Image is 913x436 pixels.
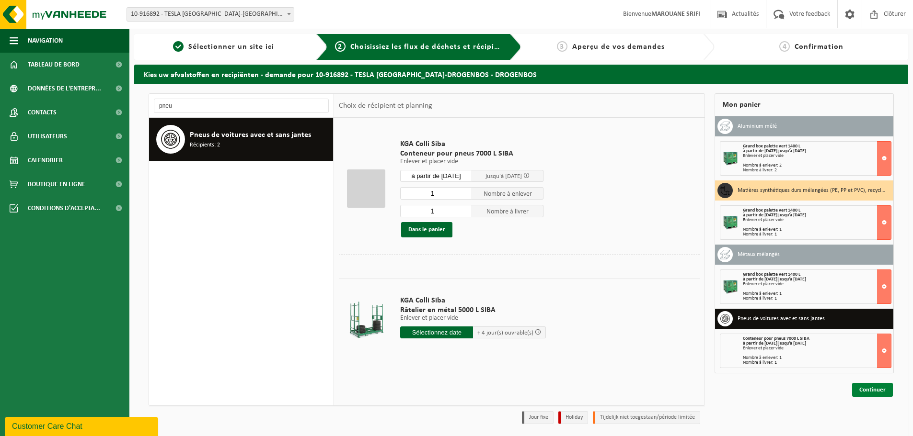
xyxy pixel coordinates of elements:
a: Continuer [852,383,893,397]
span: Grand box palette vert 1400 L [743,208,800,213]
span: Confirmation [795,43,844,51]
li: Tijdelijk niet toegestaan/période limitée [593,411,700,424]
span: Choisissiez les flux de déchets et récipients [350,43,510,51]
strong: à partir de [DATE] jusqu'à [DATE] [743,341,806,346]
div: Nombre à enlever: 1 [743,227,891,232]
strong: MAROUANE SRIFI [651,11,700,18]
h3: Pneus de voitures avec et sans jantes [738,311,825,326]
span: 10-916892 - TESLA BELGIUM-DROGENBOS - DROGENBOS [127,8,294,21]
span: Calendrier [28,148,63,172]
div: Mon panier [715,93,894,116]
span: Utilisateurs [28,124,67,148]
div: Nombre à livrer: 2 [743,168,891,173]
h3: Métaux mélangés [738,247,780,262]
span: Données de l'entrepr... [28,77,101,101]
div: Nombre à enlever: 1 [743,356,891,360]
strong: à partir de [DATE] jusqu'à [DATE] [743,148,806,154]
span: KGA Colli Siba [400,139,543,149]
h3: Aluminium mêlé [738,119,777,134]
button: Dans le panier [401,222,452,237]
li: Jour fixe [522,411,554,424]
p: Enlever et placer vide [400,158,543,165]
div: Choix de récipient et planning [334,94,437,118]
span: Grand box palette vert 1400 L [743,144,800,149]
p: Enlever et placer vide [400,315,546,322]
iframe: chat widget [5,415,160,436]
span: Sélectionner un site ici [188,43,274,51]
span: 10-916892 - TESLA BELGIUM-DROGENBOS - DROGENBOS [127,7,294,22]
div: Enlever et placer vide [743,282,891,287]
span: Conteneur pour pneus 7000 L SIBA [743,336,809,341]
span: Boutique en ligne [28,172,85,196]
h3: Matières synthétiques durs mélangées (PE, PP et PVC), recyclables (industriel) [738,183,886,198]
span: Nombre à livrer [472,205,544,217]
strong: à partir de [DATE] jusqu'à [DATE] [743,277,806,282]
span: Râtelier en métal 5000 L SIBA [400,305,546,315]
span: Conteneur pour pneus 7000 L SIBA [400,149,543,158]
span: Nombre à enlever [472,187,544,200]
input: Chercher du matériel [154,99,329,113]
a: 1Sélectionner un site ici [139,41,309,53]
div: Enlever et placer vide [743,346,891,351]
span: Contacts [28,101,57,124]
span: KGA Colli Siba [400,296,546,305]
span: Aperçu de vos demandes [572,43,665,51]
strong: à partir de [DATE] jusqu'à [DATE] [743,212,806,218]
input: Sélectionnez date [400,170,472,182]
button: Pneus de voitures avec et sans jantes Récipients: 2 [149,118,334,161]
span: Navigation [28,29,63,53]
span: 1 [173,41,184,52]
div: Enlever et placer vide [743,154,891,158]
h2: Kies uw afvalstoffen en recipiënten - demande pour 10-916892 - TESLA [GEOGRAPHIC_DATA]-DROGENBOS ... [134,65,908,83]
input: Sélectionnez date [400,326,473,338]
li: Holiday [558,411,588,424]
span: 4 [779,41,790,52]
div: Nombre à livrer: 1 [743,360,891,365]
div: Nombre à livrer: 1 [743,232,891,237]
div: Nombre à enlever: 1 [743,291,891,296]
div: Nombre à enlever: 2 [743,163,891,168]
span: Conditions d'accepta... [28,196,100,220]
span: 3 [557,41,567,52]
span: Grand box palette vert 1400 L [743,272,800,277]
span: Pneus de voitures avec et sans jantes [190,129,311,141]
span: + 4 jour(s) ouvrable(s) [477,330,533,336]
span: Récipients: 2 [190,141,220,150]
span: jusqu'à [DATE] [485,173,522,179]
span: Tableau de bord [28,53,80,77]
span: 2 [335,41,346,52]
div: Enlever et placer vide [743,218,891,223]
div: Nombre à livrer: 1 [743,296,891,301]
